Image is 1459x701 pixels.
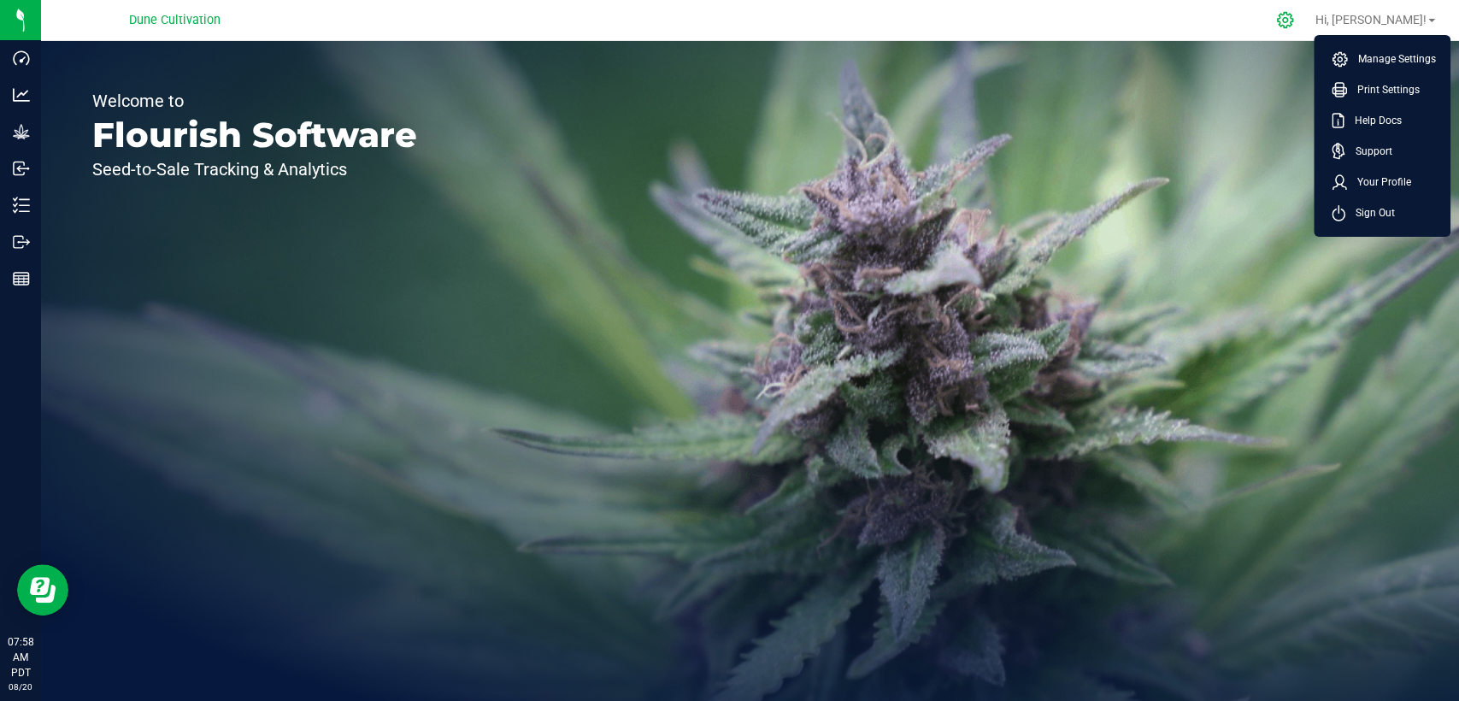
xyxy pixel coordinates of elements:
[13,86,30,103] inline-svg: Analytics
[13,197,30,214] inline-svg: Inventory
[13,160,30,177] inline-svg: Inbound
[8,680,33,693] p: 08/20
[1315,13,1427,27] span: Hi, [PERSON_NAME]!
[92,161,417,178] p: Seed-to-Sale Tracking & Analytics
[129,13,221,27] span: Dune Cultivation
[1345,143,1392,160] span: Support
[13,270,30,287] inline-svg: Reports
[13,123,30,140] inline-svg: Grow
[1332,112,1439,129] a: Help Docs
[13,50,30,67] inline-svg: Dashboard
[13,233,30,250] inline-svg: Outbound
[92,118,417,152] p: Flourish Software
[17,564,68,616] iframe: Resource center
[92,92,417,109] p: Welcome to
[1332,143,1439,160] a: Support
[1348,50,1436,68] span: Manage Settings
[1318,197,1446,228] li: Sign Out
[1344,112,1402,129] span: Help Docs
[8,634,33,680] p: 07:58 AM PDT
[1274,11,1297,29] div: Manage settings
[1347,81,1420,98] span: Print Settings
[1347,174,1411,191] span: Your Profile
[1345,204,1395,221] span: Sign Out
